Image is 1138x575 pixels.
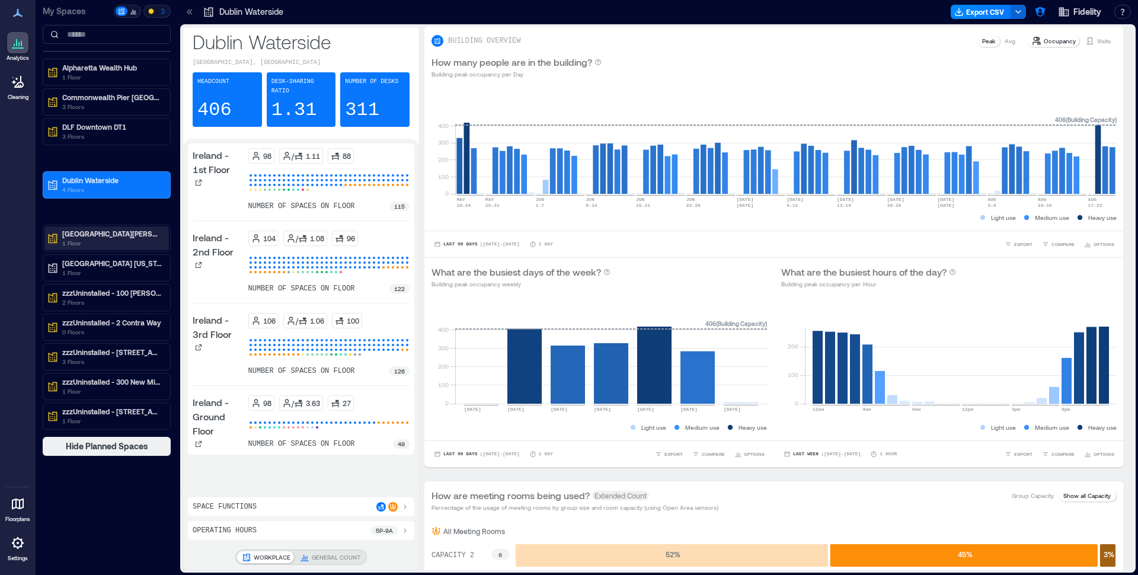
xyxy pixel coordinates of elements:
[219,6,283,18] p: Dublin Waterside
[347,316,359,325] p: 100
[1040,448,1077,460] button: COMPARE
[788,343,798,350] tspan: 200
[1094,241,1114,248] span: OPTIONS
[394,284,405,293] p: 122
[485,203,500,208] text: 25-31
[62,298,162,307] p: 2 Floors
[438,344,449,352] tspan: 300
[62,185,162,194] p: 4 Floors
[394,202,405,211] p: 115
[1073,6,1101,18] span: Fidelity
[507,407,525,412] text: [DATE]
[62,92,162,102] p: Commonwealth Pier [GEOGRAPHIC_DATA]
[431,551,474,560] text: CAPACITY 2
[62,63,162,72] p: Alpharetta Wealth Hub
[43,5,111,17] p: My Spaces
[310,234,324,243] p: 1.08
[982,36,995,46] p: Peak
[686,197,695,202] text: JUN
[62,175,162,185] p: Dublin Waterside
[456,203,471,208] text: 18-24
[248,366,355,376] p: number of spaces on floor
[62,407,162,416] p: zzzUninstalled - [STREET_ADDRESS][US_STATE]
[1088,213,1117,222] p: Heavy use
[263,151,271,161] p: 98
[958,550,973,558] text: 45 %
[445,400,449,407] tspan: 0
[438,363,449,370] tspan: 200
[732,448,767,460] button: OPTIONS
[594,407,611,412] text: [DATE]
[686,203,701,208] text: 22-28
[788,371,798,378] tspan: 100
[445,190,449,197] tspan: 0
[862,407,871,412] text: 4am
[724,407,741,412] text: [DATE]
[937,197,954,202] text: [DATE]
[685,423,720,432] p: Medium use
[1054,2,1105,21] button: Fidelity
[536,203,545,208] text: 1-7
[62,288,162,298] p: zzzUninstalled - 100 [PERSON_NAME]
[781,279,956,289] p: Building peak occupancy per Hour
[62,102,162,111] p: 3 Floors
[193,148,244,177] p: Ireland - 1st Floor
[343,398,351,408] p: 27
[431,55,592,69] p: How many people are in the building?
[813,407,824,412] text: 12am
[837,197,854,202] text: [DATE]
[1005,36,1015,46] p: Avg
[306,398,320,408] p: 3.63
[292,398,294,408] p: /
[736,203,753,208] text: [DATE]
[736,197,753,202] text: [DATE]
[193,502,257,512] p: Space Functions
[744,451,765,458] span: OPTIONS
[254,552,290,562] p: WORKPLACE
[795,400,798,407] tspan: 0
[3,68,33,104] a: Cleaning
[438,173,449,180] tspan: 100
[345,98,379,122] p: 311
[636,197,645,202] text: JUN
[7,55,29,62] p: Analytics
[62,318,162,327] p: zzzUninstalled - 2 Contra Way
[1051,241,1075,248] span: COMPARE
[1094,451,1114,458] span: OPTIONS
[62,347,162,357] p: zzzUninstalled - [STREET_ADDRESS]
[485,197,494,202] text: MAY
[197,77,229,87] p: Headcount
[464,407,481,412] text: [DATE]
[193,231,244,259] p: Ireland - 2nd Floor
[263,316,276,325] p: 106
[310,316,324,325] p: 1.06
[666,550,680,558] text: 52 %
[636,203,650,208] text: 15-21
[62,268,162,277] p: 1 Floor
[781,265,947,279] p: What are the busiest hours of the day?
[271,98,317,122] p: 1.31
[991,213,1016,222] p: Light use
[586,197,594,202] text: JUN
[62,416,162,426] p: 1 Floor
[739,423,767,432] p: Heavy use
[887,203,902,208] text: 20-26
[62,122,162,132] p: DLF Downtown DT1
[637,407,654,412] text: [DATE]
[197,98,232,122] p: 406
[551,407,568,412] text: [DATE]
[641,423,666,432] p: Light use
[343,151,351,161] p: 88
[1038,203,1052,208] text: 10-16
[1040,238,1077,250] button: COMPARE
[292,151,294,161] p: /
[347,234,355,243] p: 96
[312,552,360,562] p: GENERAL COUNT
[702,451,725,458] span: COMPARE
[2,490,34,526] a: Floorplans
[937,203,954,208] text: [DATE]
[62,258,162,268] p: [GEOGRAPHIC_DATA] [US_STATE]
[592,491,649,500] span: Extended Count
[536,197,545,202] text: JUN
[1012,491,1054,500] p: Group Capacity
